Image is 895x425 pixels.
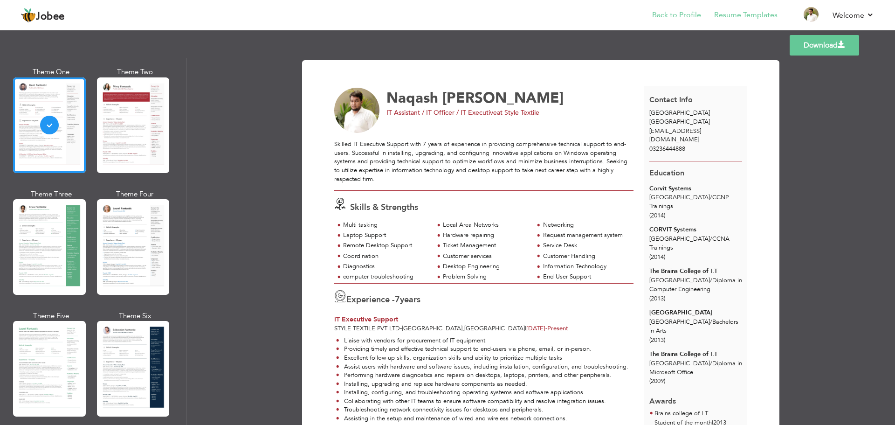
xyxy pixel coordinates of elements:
div: Service Desk [543,241,628,250]
span: (2013) [649,336,665,344]
div: Networking [543,221,628,230]
span: / [710,318,712,326]
span: Skills & Strengths [350,202,418,213]
div: The Brains College of I.T [649,350,742,359]
span: Experience - [346,294,395,306]
span: (2009) [649,377,665,385]
div: Theme Six [99,311,172,321]
span: (2014) [649,211,665,220]
span: [GEOGRAPHIC_DATA] [402,324,462,333]
li: Assist users with hardware and software issues, including installation, configuration, and troubl... [336,362,633,371]
span: , [462,324,464,333]
div: Remote Desktop Support [343,241,428,250]
div: Theme One [15,67,88,77]
div: Problem Solving [443,272,528,281]
div: Information Technology [543,262,628,271]
li: Performing hardware diagnostics and repairs on desktops, laptops, printers, and other peripherals. [336,371,633,380]
span: Awards [649,389,676,407]
span: - [400,324,402,333]
div: End User Support [543,272,628,281]
div: Customer services [443,252,528,261]
img: Profile Img [804,7,819,22]
span: / [710,193,712,202]
span: [GEOGRAPHIC_DATA] Diploma in Computer Engineering [649,276,742,293]
div: CORVIT Systems [649,225,742,234]
span: Present [526,324,568,333]
div: Multi tasking [343,221,428,230]
img: No image [334,88,380,133]
li: Assisting in the setup and maintenance of wired and wireless network connections. [336,414,633,423]
li: Collaborating with other IT teams to ensure software compatibility and resolve integration issues. [336,397,633,406]
div: Corvit Systems [649,184,742,193]
label: years [395,294,420,306]
div: Hardware repairing [443,231,528,240]
span: Contact Info [649,95,693,105]
div: Theme Two [99,67,172,77]
span: | [525,324,526,333]
span: [EMAIL_ADDRESS][DOMAIN_NAME] [649,127,701,144]
div: Local Area Networks [443,221,528,230]
div: Theme Five [15,311,88,321]
span: / [710,235,712,243]
span: [DATE] [526,324,547,333]
a: Resume Templates [714,10,778,21]
div: Diagnostics [343,262,428,271]
div: [GEOGRAPHIC_DATA] [649,308,742,317]
span: 7 [395,294,400,306]
div: Coordination [343,252,428,261]
span: [GEOGRAPHIC_DATA] CCNP Trainings [649,193,729,210]
div: Ticket Management [443,241,528,250]
span: [GEOGRAPHIC_DATA] CCNA Trainings [649,235,730,252]
li: Troubleshooting network connectivity issues for desktops and peripherals. [336,405,633,414]
div: Desktop Engineering [443,262,528,271]
span: Naqash [386,88,438,108]
span: IT Assistant / IT Officer / IT Executive [386,108,497,117]
div: Theme Four [99,189,172,199]
span: (2013) [649,294,665,303]
span: [GEOGRAPHIC_DATA] [464,324,525,333]
span: [GEOGRAPHIC_DATA] [649,109,710,117]
span: [GEOGRAPHIC_DATA] [649,118,710,126]
a: Welcome [833,10,874,21]
span: [GEOGRAPHIC_DATA] Diploma in Microsoft Office [649,359,742,376]
span: Style Textile Pvt Ltd [334,324,400,333]
div: The Brains College of I.T [649,267,742,276]
span: at Style Textile [497,108,539,117]
div: Customer Handling [543,252,628,261]
div: Theme Three [15,189,88,199]
span: / [710,359,712,368]
div: computer troubleshooting [343,272,428,281]
a: Download [790,35,859,56]
span: (2014) [649,253,665,261]
li: Installing, configuring, and troubleshooting operating systems and software applications. [336,388,633,397]
li: Excellent follow-up skills, organization skills and ability to prioritize multiple tasks [336,354,633,362]
img: jobee.io [21,8,36,23]
span: Education [649,168,684,178]
a: Back to Profile [652,10,701,21]
div: Request management system [543,231,628,240]
a: Jobee [21,8,65,23]
span: / [710,276,712,285]
div: Skilled IT Executive Support with 7 years of experience in providing comprehensive technical supp... [334,140,633,183]
span: [PERSON_NAME] [442,88,564,108]
span: - [545,324,547,333]
li: Providing timely and effective technical support to end-users via phone, email, or in-person. [336,345,633,354]
li: Liaise with vendors for procurement of IT equipment [336,336,633,345]
span: Jobee [36,12,65,22]
span: Brains college of I.T [654,409,708,418]
span: [GEOGRAPHIC_DATA] Bachelors in Arts [649,318,738,335]
span: 03236444888 [649,145,685,153]
span: IT Executive Support [334,315,398,324]
li: Installing, upgrading and replace hardware components as needed. [336,380,633,389]
div: Laptop Support [343,231,428,240]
